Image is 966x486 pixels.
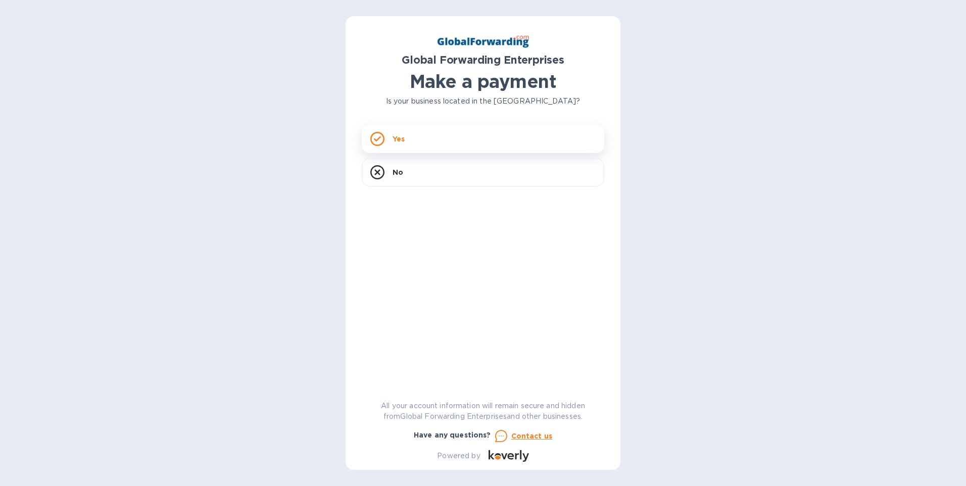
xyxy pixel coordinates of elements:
[362,401,604,422] p: All your account information will remain secure and hidden from Global Forwarding Enterprises and...
[362,71,604,92] h1: Make a payment
[437,451,480,461] p: Powered by
[414,431,491,439] b: Have any questions?
[402,54,564,66] b: Global Forwarding Enterprises
[393,167,403,177] p: No
[511,432,553,440] u: Contact us
[393,134,405,144] p: Yes
[362,96,604,107] p: Is your business located in the [GEOGRAPHIC_DATA]?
